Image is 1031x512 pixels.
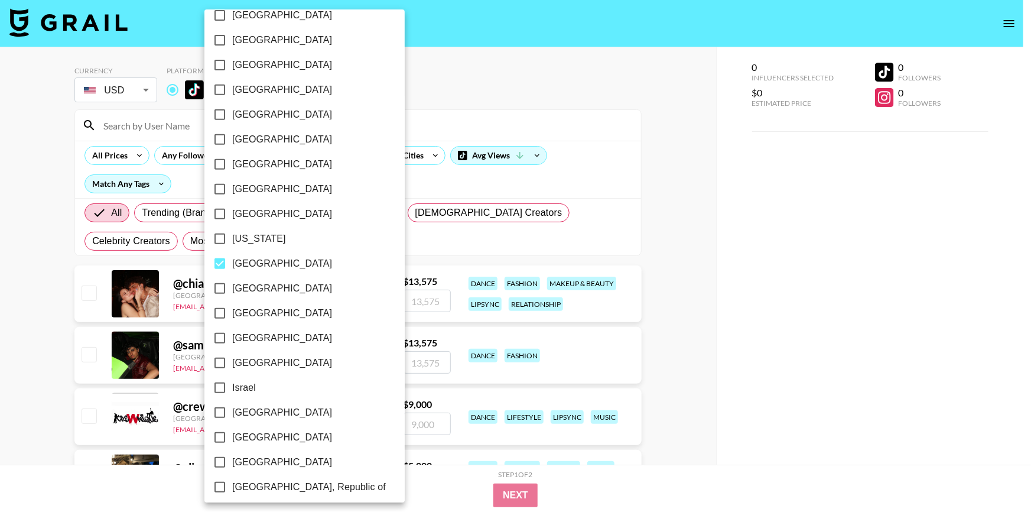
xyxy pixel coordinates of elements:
span: [US_STATE] [232,232,286,246]
span: [GEOGRAPHIC_DATA] [232,306,332,320]
span: [GEOGRAPHIC_DATA] [232,108,332,122]
span: [GEOGRAPHIC_DATA] [232,331,332,345]
span: Israel [232,381,256,395]
span: [GEOGRAPHIC_DATA] [232,356,332,370]
span: [GEOGRAPHIC_DATA] [232,33,332,47]
span: [GEOGRAPHIC_DATA] [232,8,332,22]
span: [GEOGRAPHIC_DATA] [232,58,332,72]
span: [GEOGRAPHIC_DATA] [232,455,332,469]
span: [GEOGRAPHIC_DATA] [232,132,332,147]
span: [GEOGRAPHIC_DATA], Republic of [232,480,386,494]
span: [GEOGRAPHIC_DATA] [232,83,332,97]
span: [GEOGRAPHIC_DATA] [232,257,332,271]
span: [GEOGRAPHIC_DATA] [232,157,332,171]
iframe: Drift Widget Chat Controller [972,453,1017,498]
span: [GEOGRAPHIC_DATA] [232,182,332,196]
span: [GEOGRAPHIC_DATA] [232,430,332,445]
span: [GEOGRAPHIC_DATA] [232,207,332,221]
span: [GEOGRAPHIC_DATA] [232,406,332,420]
span: [GEOGRAPHIC_DATA] [232,281,332,296]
